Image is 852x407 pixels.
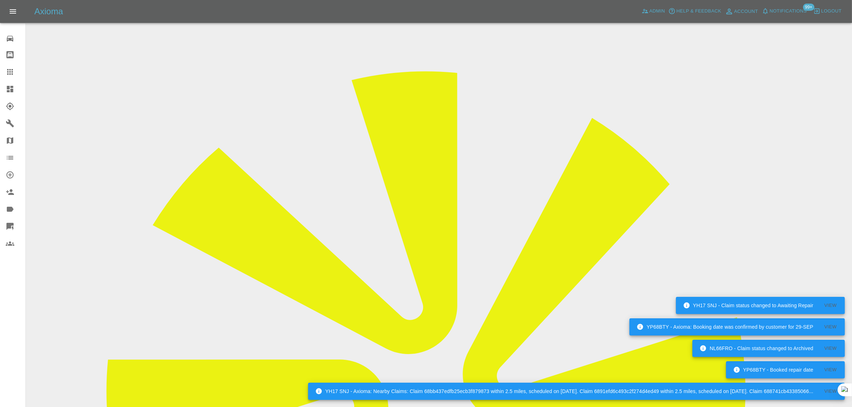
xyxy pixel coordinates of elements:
[819,322,842,333] button: View
[819,343,842,354] button: View
[819,386,842,397] button: View
[683,299,813,312] div: YH17 SNJ - Claim status changed to Awaiting Repair
[819,364,842,376] button: View
[637,320,813,333] div: YP68BTY - Axioma: Booking date was confirmed by customer for 29-SEP
[733,363,813,376] div: YP68BTY - Booked repair date
[819,300,842,311] button: View
[700,342,813,355] div: NL66FRO - Claim status changed to Archived
[315,385,813,398] div: YH17 SNJ - Axioma: Nearby Claims: Claim 68bb437edfb25ecb3f879873 within 2.5 miles, scheduled on [...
